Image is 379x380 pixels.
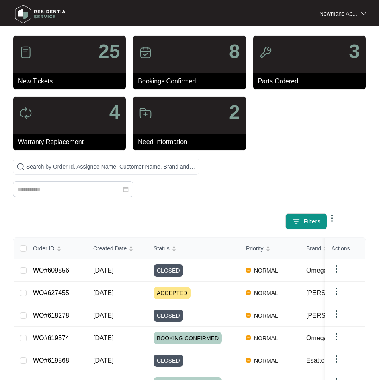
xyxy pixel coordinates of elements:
img: icon [139,107,152,120]
img: Vercel Logo [246,335,251,340]
span: Brand [306,244,321,253]
p: 2 [229,103,240,122]
span: Omega [306,335,327,341]
img: search-icon [16,163,25,171]
img: Vercel Logo [246,268,251,273]
span: NORMAL [251,311,281,320]
p: 3 [349,42,360,61]
a: WO#627455 [33,289,69,296]
span: [DATE] [93,335,113,341]
img: filter icon [292,217,300,225]
span: [PERSON_NAME] [306,312,359,319]
span: NORMAL [251,266,281,275]
p: Warranty Replacement [18,137,126,147]
th: Priority [240,238,300,259]
span: Priority [246,244,264,253]
span: Omega [306,267,327,274]
span: Status [154,244,170,253]
span: Filters [303,217,320,226]
p: New Tickets [18,76,126,86]
span: NORMAL [251,333,281,343]
img: icon [139,46,152,59]
img: dropdown arrow [332,354,341,364]
a: WO#609856 [33,267,69,274]
span: [DATE] [93,289,113,296]
span: Created Date [93,244,127,253]
span: NORMAL [251,356,281,366]
p: 8 [229,42,240,61]
p: Bookings Confirmed [138,76,246,86]
span: [DATE] [93,267,113,274]
span: [DATE] [93,357,113,364]
img: icon [19,46,32,59]
a: WO#619568 [33,357,69,364]
a: WO#618278 [33,312,69,319]
span: Order ID [33,244,55,253]
th: Created Date [87,238,147,259]
img: icon [19,107,32,120]
th: Brand [300,238,359,259]
img: dropdown arrow [332,332,341,341]
th: Actions [325,238,365,259]
a: WO#619574 [33,335,69,341]
img: Vercel Logo [246,290,251,295]
button: filter iconFilters [285,213,327,229]
span: [PERSON_NAME] [306,289,359,296]
span: [DATE] [93,312,113,319]
p: Parts Ordered [258,76,366,86]
span: BOOKING CONFIRMED [154,332,222,344]
img: icon [259,46,272,59]
span: ACCEPTED [154,287,191,299]
span: CLOSED [154,310,183,322]
input: Search by Order Id, Assignee Name, Customer Name, Brand and Model [26,162,196,171]
img: dropdown arrow [332,287,341,296]
span: NORMAL [251,288,281,298]
span: Esatto [306,357,324,364]
img: Vercel Logo [246,313,251,318]
th: Status [147,238,240,259]
p: Need Information [138,137,246,147]
img: Vercel Logo [246,358,251,363]
p: 25 [98,42,120,61]
th: Order ID [27,238,87,259]
img: residentia service logo [12,2,68,26]
img: dropdown arrow [361,12,366,16]
span: CLOSED [154,264,183,277]
span: CLOSED [154,355,183,367]
img: dropdown arrow [332,309,341,319]
p: 4 [109,103,120,122]
p: Newmans Ap... [320,10,357,18]
img: dropdown arrow [327,213,337,223]
img: dropdown arrow [332,264,341,274]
